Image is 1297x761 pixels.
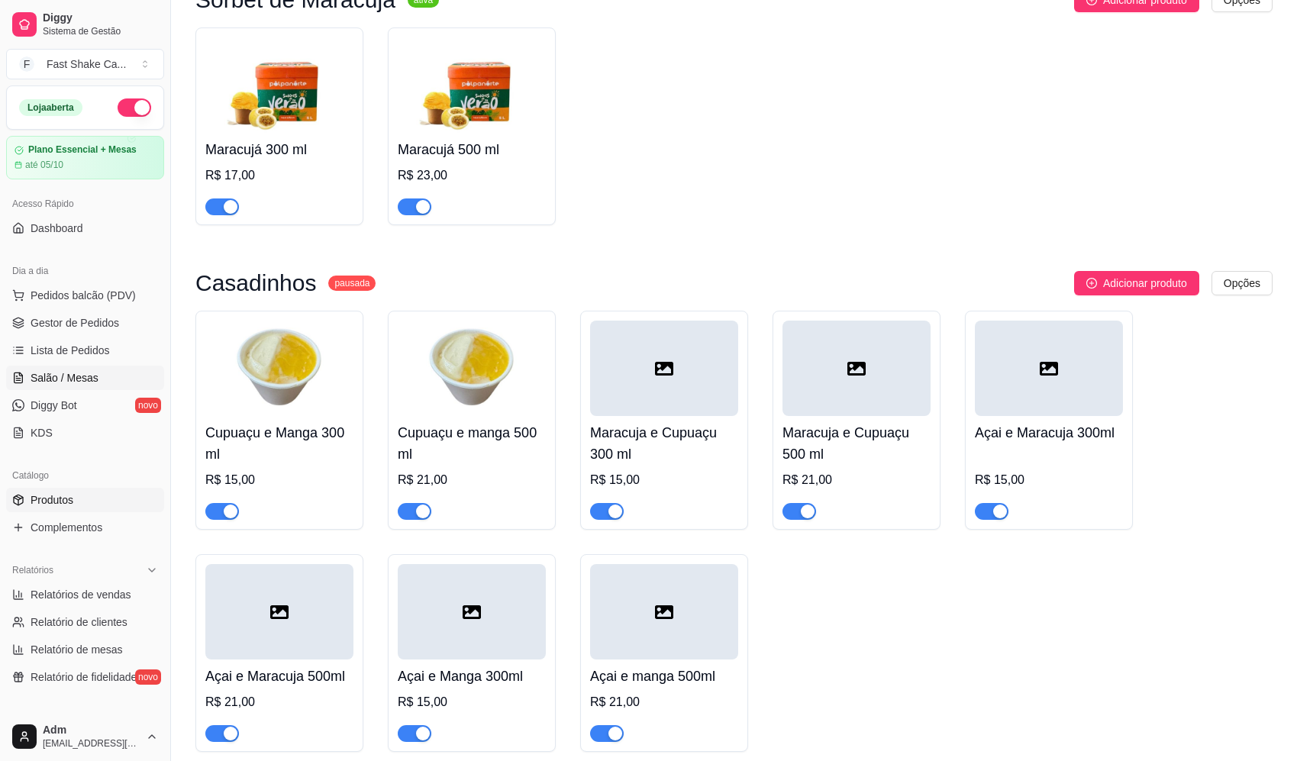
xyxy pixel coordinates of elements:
span: Opções [1224,275,1260,292]
button: Adicionar produto [1074,271,1199,295]
span: Diggy Bot [31,398,77,413]
div: R$ 15,00 [590,471,738,489]
a: Relatório de mesas [6,637,164,662]
span: Complementos [31,520,102,535]
img: product-image [205,321,353,416]
h4: Açai e manga 500ml [590,666,738,687]
span: Salão / Mesas [31,370,98,385]
button: Adm[EMAIL_ADDRESS][DOMAIN_NAME] [6,718,164,755]
div: R$ 17,00 [205,166,353,185]
div: Dia a dia [6,259,164,283]
a: Plano Essencial + Mesasaté 05/10 [6,136,164,179]
h3: Casadinhos [195,274,316,292]
span: [EMAIL_ADDRESS][DOMAIN_NAME] [43,737,140,750]
span: Sistema de Gestão [43,25,158,37]
span: F [19,56,34,72]
div: R$ 15,00 [398,693,546,711]
span: Relatórios de vendas [31,587,131,602]
a: DiggySistema de Gestão [6,6,164,43]
span: Diggy [43,11,158,25]
h4: Maracuja e Cupuaçu 500 ml [782,422,931,465]
span: Lista de Pedidos [31,343,110,358]
div: R$ 21,00 [398,471,546,489]
span: Pedidos balcão (PDV) [31,288,136,303]
img: product-image [205,37,353,133]
h4: Cupuaçu e Manga 300 ml [205,422,353,465]
div: Catálogo [6,463,164,488]
a: Relatório de fidelidadenovo [6,665,164,689]
button: Opções [1212,271,1273,295]
h4: Açai e Maracuja 300ml [975,422,1123,443]
a: Relatório de clientes [6,610,164,634]
span: Relatório de fidelidade [31,669,137,685]
span: KDS [31,425,53,440]
span: Relatório de clientes [31,614,127,630]
a: Gestor de Pedidos [6,311,164,335]
span: Adicionar produto [1103,275,1187,292]
div: R$ 21,00 [590,693,738,711]
span: Relatório de mesas [31,642,123,657]
div: Loja aberta [19,99,82,116]
div: R$ 23,00 [398,166,546,185]
h4: Açai e Manga 300ml [398,666,546,687]
a: Produtos [6,488,164,512]
h4: Maracuja e Cupuaçu 300 ml [590,422,738,465]
article: Plano Essencial + Mesas [28,144,137,156]
span: Dashboard [31,221,83,236]
span: plus-circle [1086,278,1097,289]
h4: Maracujá 300 ml [205,139,353,160]
span: Produtos [31,492,73,508]
a: Diggy Botnovo [6,393,164,418]
div: R$ 21,00 [782,471,931,489]
sup: pausada [328,276,376,291]
div: R$ 15,00 [205,471,353,489]
img: product-image [398,321,546,416]
article: até 05/10 [25,159,63,171]
button: Select a team [6,49,164,79]
button: Pedidos balcão (PDV) [6,283,164,308]
a: Lista de Pedidos [6,338,164,363]
button: Alterar Status [118,98,151,117]
h4: Açai e Maracuja 500ml [205,666,353,687]
div: R$ 15,00 [975,471,1123,489]
a: Dashboard [6,216,164,240]
div: Fast Shake Ca ... [47,56,126,72]
span: Adm [43,724,140,737]
a: Complementos [6,515,164,540]
div: Gerenciar [6,708,164,732]
h4: Cupuaçu e manga 500 ml [398,422,546,465]
a: Salão / Mesas [6,366,164,390]
span: Relatórios [12,564,53,576]
h4: Maracujá 500 ml [398,139,546,160]
img: product-image [398,37,546,133]
span: Gestor de Pedidos [31,315,119,331]
div: R$ 21,00 [205,693,353,711]
div: Acesso Rápido [6,192,164,216]
a: Relatórios de vendas [6,582,164,607]
a: KDS [6,421,164,445]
